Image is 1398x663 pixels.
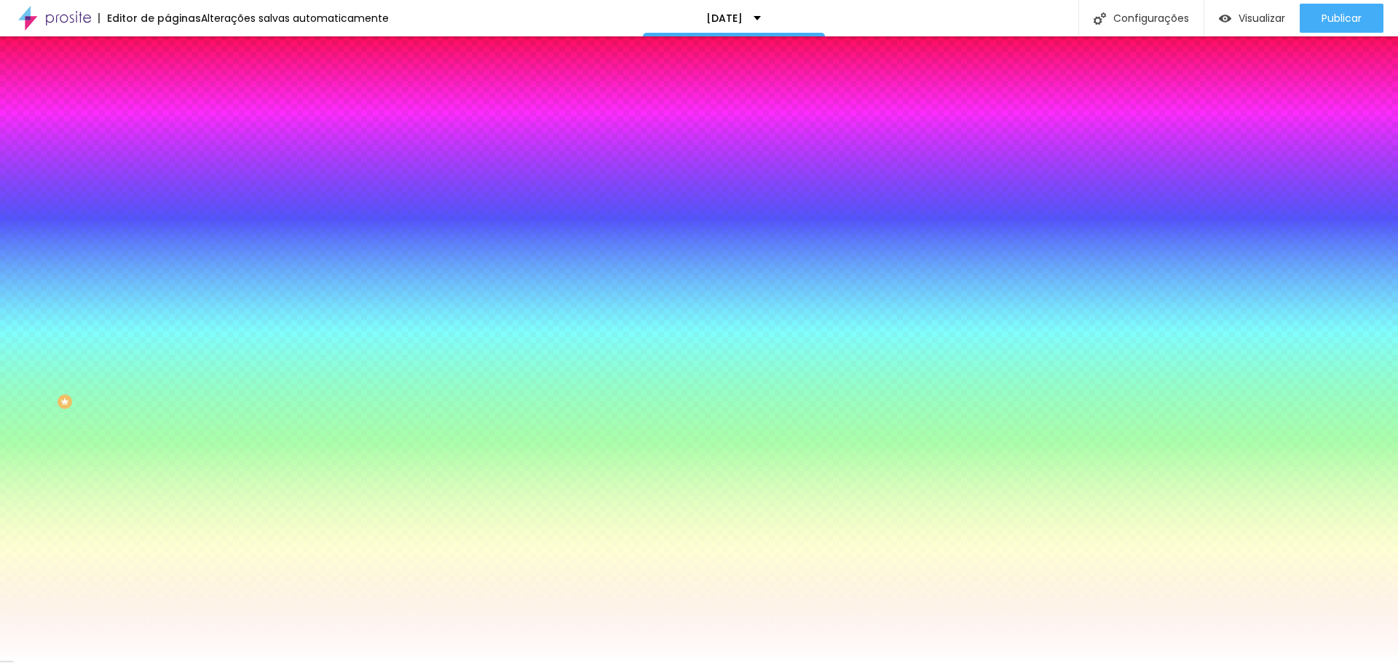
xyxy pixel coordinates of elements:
img: Icone [1094,12,1106,25]
button: Publicar [1300,4,1383,33]
button: Visualizar [1204,4,1300,33]
div: Alterações salvas automaticamente [201,13,389,23]
img: view-1.svg [1219,12,1231,25]
span: Visualizar [1239,12,1285,24]
p: [DATE] [706,13,743,23]
div: Editor de páginas [98,13,201,23]
span: Publicar [1322,12,1362,24]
